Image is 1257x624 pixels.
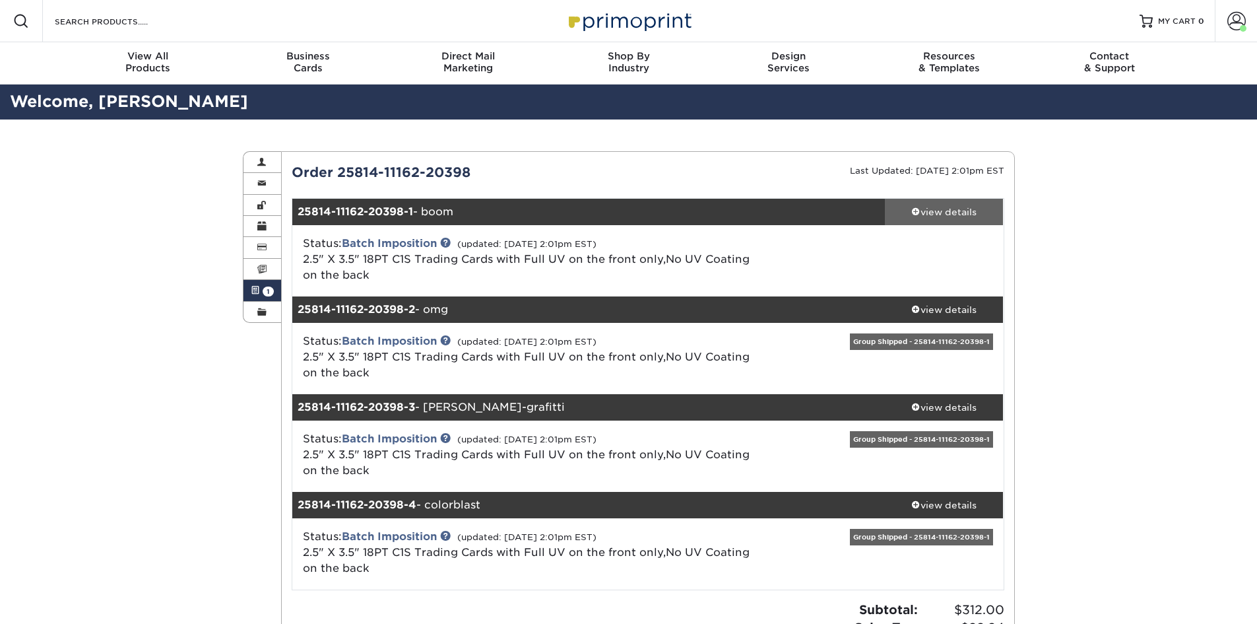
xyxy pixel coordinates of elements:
div: Status: [293,333,766,381]
span: Business [228,50,388,62]
div: Group Shipped - 25814-11162-20398-1 [850,529,993,545]
small: (updated: [DATE] 2:01pm EST) [457,532,596,542]
div: Status: [293,431,766,479]
small: (updated: [DATE] 2:01pm EST) [457,239,596,249]
div: Status: [293,529,766,576]
a: 2.5" X 3.5" 18PT C1S Trading Cards with Full UV on the front only,No UV Coating on the back [303,351,750,379]
a: view details [885,394,1004,421]
span: Shop By [548,50,709,62]
div: view details [885,303,1004,316]
a: Batch Imposition [342,237,437,250]
div: view details [885,205,1004,219]
span: 1 [263,287,274,296]
a: Direct MailMarketing [388,42,548,85]
img: Primoprint [563,7,695,35]
a: Batch Imposition [342,530,437,543]
div: - [PERSON_NAME]-grafitti [292,394,885,421]
div: - colorblast [292,492,885,518]
a: Contact& Support [1029,42,1190,85]
div: Order 25814-11162-20398 [282,162,648,182]
small: Last Updated: [DATE] 2:01pm EST [850,166,1004,176]
span: Resources [869,50,1029,62]
span: Direct Mail [388,50,548,62]
div: Group Shipped - 25814-11162-20398-1 [850,333,993,350]
strong: 25814-11162-20398-2 [298,303,415,316]
div: view details [885,401,1004,414]
a: 2.5" X 3.5" 18PT C1S Trading Cards with Full UV on the front only,No UV Coating on the back [303,448,750,477]
div: Industry [548,50,709,74]
a: Shop ByIndustry [548,42,709,85]
a: View AllProducts [68,42,228,85]
span: View All [68,50,228,62]
small: (updated: [DATE] 2:01pm EST) [457,434,596,444]
input: SEARCH PRODUCTS..... [53,13,182,29]
span: 0 [1198,17,1204,26]
div: & Templates [869,50,1029,74]
span: Contact [1029,50,1190,62]
a: Batch Imposition [342,335,437,347]
a: view details [885,296,1004,323]
strong: Subtotal: [859,602,918,617]
div: Group Shipped - 25814-11162-20398-1 [850,431,993,448]
a: view details [885,199,1004,225]
strong: 25814-11162-20398-4 [298,499,416,511]
span: $312.00 [922,601,1004,619]
div: Marketing [388,50,548,74]
div: view details [885,499,1004,512]
strong: 25814-11162-20398-1 [298,205,413,218]
a: DesignServices [709,42,869,85]
a: 1 [243,280,282,301]
strong: 25814-11162-20398-3 [298,401,415,413]
small: (updated: [DATE] 2:01pm EST) [457,337,596,347]
div: - boom [292,199,885,225]
a: BusinessCards [228,42,388,85]
div: & Support [1029,50,1190,74]
span: Design [709,50,869,62]
a: 2.5" X 3.5" 18PT C1S Trading Cards with Full UV on the front only,No UV Coating on the back [303,253,750,281]
a: view details [885,492,1004,518]
div: - omg [292,296,885,323]
div: Services [709,50,869,74]
a: Resources& Templates [869,42,1029,85]
a: 2.5" X 3.5" 18PT C1S Trading Cards with Full UV on the front only,No UV Coating on the back [303,546,750,574]
div: Cards [228,50,388,74]
div: Status: [293,236,766,283]
span: MY CART [1158,16,1196,27]
a: Batch Imposition [342,433,437,445]
div: Products [68,50,228,74]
